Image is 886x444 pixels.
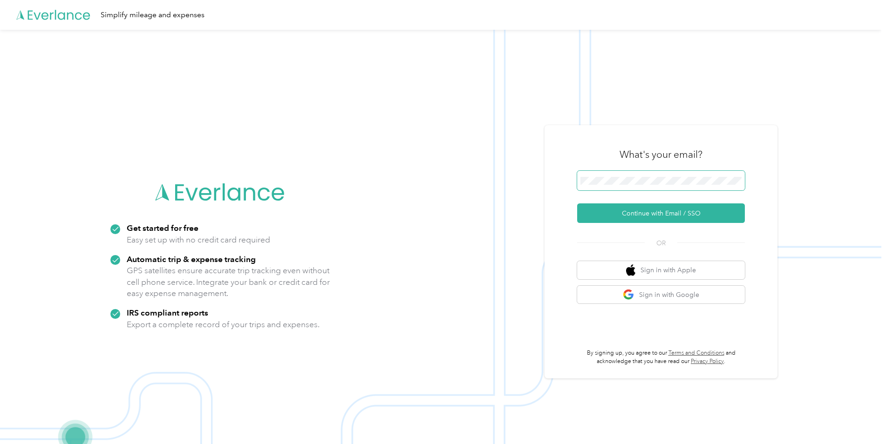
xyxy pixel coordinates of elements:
p: GPS satellites ensure accurate trip tracking even without cell phone service. Integrate your bank... [127,265,330,299]
button: google logoSign in with Google [577,286,745,304]
button: Continue with Email / SSO [577,203,745,223]
strong: Automatic trip & expense tracking [127,254,256,264]
img: google logo [623,289,634,301]
p: Easy set up with no credit card required [127,234,270,246]
span: OR [645,238,677,248]
strong: Get started for free [127,223,198,233]
div: Simplify mileage and expenses [101,9,204,21]
button: apple logoSign in with Apple [577,261,745,279]
a: Terms and Conditions [668,350,724,357]
h3: What's your email? [620,148,702,161]
p: Export a complete record of your trips and expenses. [127,319,320,330]
p: By signing up, you agree to our and acknowledge that you have read our . [577,349,745,365]
strong: IRS compliant reports [127,308,208,317]
a: Privacy Policy [691,358,724,365]
img: apple logo [626,264,635,276]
